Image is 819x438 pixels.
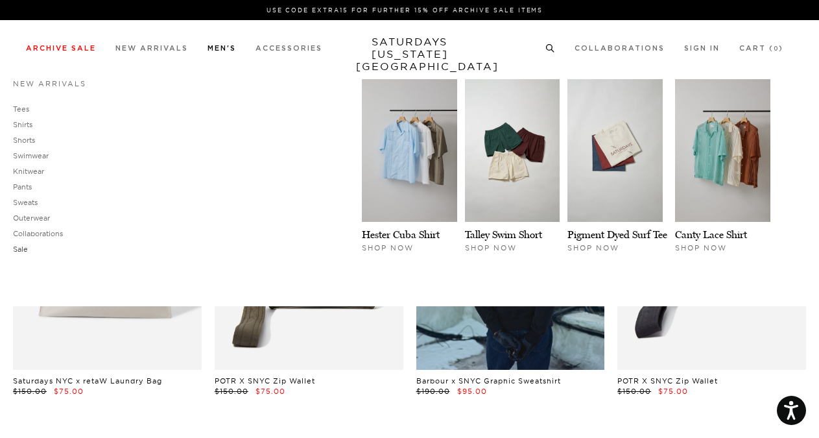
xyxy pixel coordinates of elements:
a: Canty Lace Shirt [675,228,747,241]
a: Men's [208,45,236,52]
span: $75.00 [255,387,285,396]
a: New Arrivals [13,79,86,88]
span: $75.00 [658,387,688,396]
a: Barbour x SNYC Graphic Sweatshirt [416,376,561,385]
a: Sale [13,245,28,254]
a: Cart (0) [739,45,783,52]
a: Collaborations [575,45,665,52]
a: SATURDAYS[US_STATE][GEOGRAPHIC_DATA] [356,36,463,73]
a: Shorts [13,136,35,145]
a: Swimwear [13,151,49,160]
a: Archive Sale [26,45,96,52]
a: Saturdays NYC x retaW Laundry Bag [13,376,162,385]
span: $190.00 [416,387,450,396]
span: $75.00 [54,387,84,396]
span: $150.00 [215,387,248,396]
a: POTR X SNYC Zip Wallet [617,376,718,385]
span: $95.00 [457,387,487,396]
a: Tees [13,104,29,114]
a: Hester Cuba Shirt [362,228,440,241]
a: POTR X SNYC Zip Wallet [215,376,315,385]
a: Pigment Dyed Surf Tee [567,228,667,241]
a: New Arrivals [115,45,188,52]
p: Use Code EXTRA15 for Further 15% Off Archive Sale Items [31,5,778,15]
a: Sweats [13,198,38,207]
a: Collaborations [13,229,63,238]
a: Knitwear [13,167,44,176]
span: $150.00 [617,387,651,396]
a: Shirts [13,120,32,129]
span: $150.00 [13,387,47,396]
a: Accessories [255,45,322,52]
a: Pants [13,182,32,191]
small: 0 [774,46,779,52]
a: Sign In [684,45,720,52]
a: Outerwear [13,213,50,223]
a: Talley Swim Short [465,228,542,241]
